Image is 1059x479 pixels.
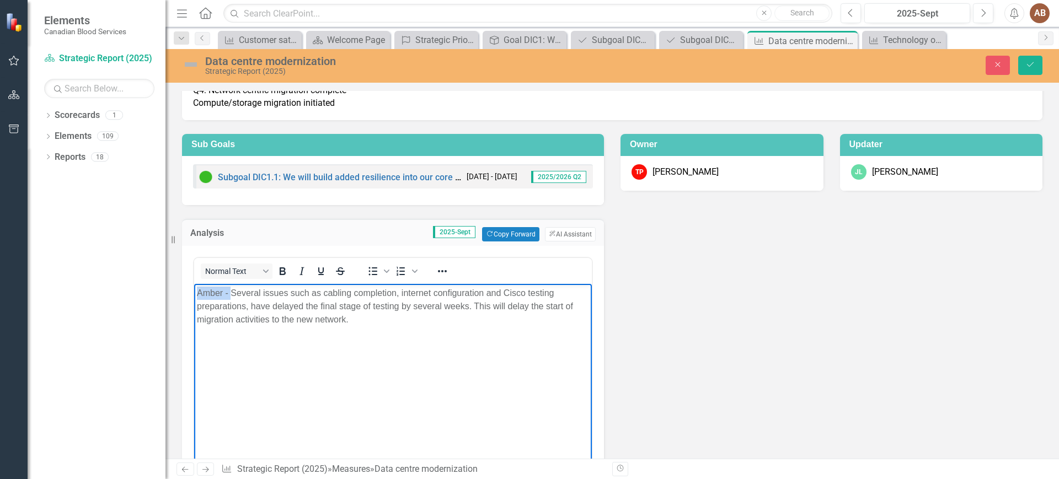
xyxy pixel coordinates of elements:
h3: Updater [849,139,1037,149]
a: Goal DIC1: We will further digitalize and automate our enterprise processes to improve how we wor... [485,33,564,47]
small: Canadian Blood Services [44,27,126,36]
div: JL [851,164,867,180]
span: Elements [44,14,126,27]
div: Numbered list [392,263,419,279]
a: Reports [55,151,85,164]
button: Copy Forward [482,227,539,241]
div: Welcome Page [327,33,387,47]
span: Search [790,8,814,17]
a: Customer satisfaction (CSAT) score [221,33,299,47]
div: Subgoal DIC1.1: We will build added resilience into our core technology infrastructure* and appli... [592,33,652,47]
div: 109 [97,132,119,141]
button: Strikethrough [331,263,350,279]
div: [PERSON_NAME] [652,166,719,179]
h3: Owner [630,139,818,149]
div: 1 [105,111,123,120]
button: Reveal or hide additional toolbar items [433,263,452,279]
div: Technology optimization programs completion status [883,33,943,47]
button: AI Assistant [545,227,596,241]
a: Strategic Report (2025) [44,52,154,65]
input: Search ClearPoint... [223,4,832,23]
div: » » [221,463,604,476]
a: Subgoal DIC1.1: We will build added resilience into our core technology infrastructure* and appli... [218,172,960,182]
a: Subgoal DIC1.2: We will enhance operational and organizational productivity, support strategic ob... [662,33,740,47]
img: Not Defined [182,56,200,73]
a: Strategic Priority 4: Enhance our digital and physical infrastructure: Digital infrastructure and... [397,33,475,47]
a: Measures [332,464,370,474]
div: Data centre modernization [768,34,855,48]
span: 2025-Sept [433,226,475,238]
input: Search Below... [44,79,154,98]
div: Data centre modernization [375,464,478,474]
button: Search [774,6,830,21]
a: Subgoal DIC1.1: We will build added resilience into our core technology infrastructure* and appli... [574,33,652,47]
span: 2025/2026 Q2 [531,171,586,183]
div: TP [632,164,647,180]
img: On Target [199,170,212,184]
a: Elements [55,130,92,143]
span: Normal Text [205,267,259,276]
button: Block Normal Text [201,263,272,279]
a: Technology optimization programs completion status [865,33,943,47]
button: Underline [312,263,330,279]
button: AB [1030,3,1050,23]
div: Subgoal DIC1.2: We will enhance operational and organizational productivity, support strategic ob... [680,33,740,47]
button: Italic [292,263,311,279]
a: Scorecards [55,109,100,122]
a: Welcome Page [309,33,387,47]
iframe: Rich Text Area [194,284,592,476]
div: Data centre modernization [205,55,665,67]
div: [PERSON_NAME] [872,166,938,179]
div: 18 [91,152,109,162]
div: 2025-Sept [868,7,966,20]
div: Bullet list [363,263,391,279]
button: Bold [273,263,292,279]
img: ClearPoint Strategy [6,13,25,32]
div: Customer satisfaction (CSAT) score [239,33,299,47]
div: Strategic Priority 4: Enhance our digital and physical infrastructure: Digital infrastructure and... [415,33,475,47]
h3: Sub Goals [191,139,598,149]
div: Strategic Report (2025) [205,67,665,76]
small: [DATE] - [DATE] [467,171,517,182]
button: 2025-Sept [864,3,970,23]
h3: Analysis [190,228,260,238]
a: Strategic Report (2025) [237,464,328,474]
div: Goal DIC1: We will further digitalize and automate our enterprise processes to improve how we wor... [504,33,564,47]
